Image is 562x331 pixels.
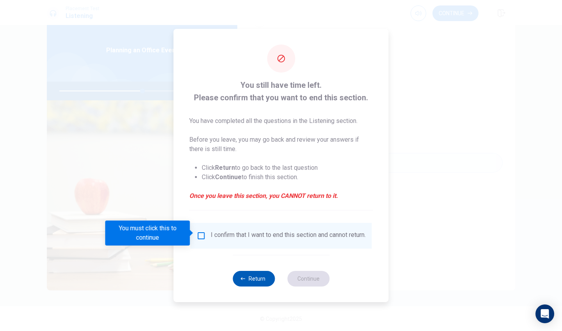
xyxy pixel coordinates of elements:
div: I confirm that I want to end this section and cannot return. [211,231,366,240]
strong: Continue [215,173,242,181]
span: You still have time left. Please confirm that you want to end this section. [189,79,373,104]
button: Return [233,271,275,287]
li: Click to go back to the last question [202,163,373,173]
strong: Return [215,164,235,171]
p: You have completed all the questions in the Listening section. [189,116,373,126]
div: You must click this to continue [105,221,190,246]
button: Continue [287,271,329,287]
div: Open Intercom Messenger [535,304,554,323]
p: Before you leave, you may go back and review your answers if there is still time. [189,135,373,154]
span: You must click this to continue [197,231,206,240]
li: Click to finish this section. [202,173,373,182]
em: Once you leave this section, you CANNOT return to it. [189,191,373,201]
